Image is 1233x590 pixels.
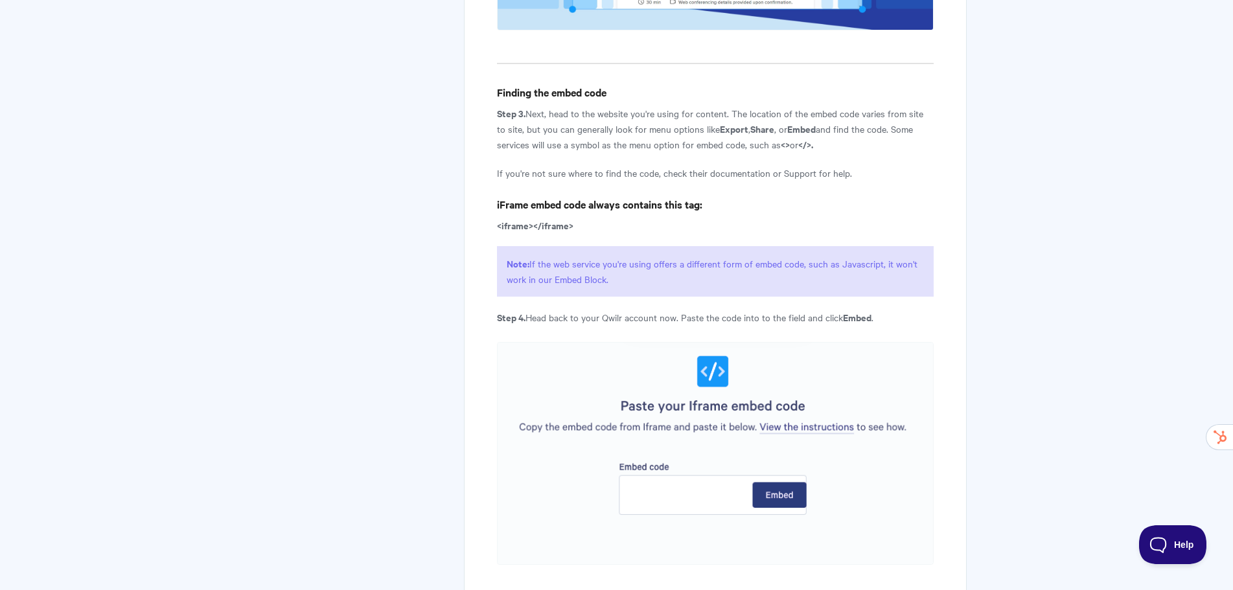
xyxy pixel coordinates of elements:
img: file-CK7tW24EWd.png [497,342,933,565]
iframe: Toggle Customer Support [1139,525,1207,564]
strong: Step 4. [497,310,525,324]
strong: <iframe></iframe> [497,218,573,232]
strong: </>. [798,137,813,151]
p: Head back to your Qwilr account now. Paste the code into to the field and click . [497,310,933,325]
strong: Note: [507,256,529,270]
b: Embed [843,310,871,324]
strong: Step 3. [497,106,525,120]
strong: Embed [787,122,816,135]
p: Next, head to the website you're using for content. The location of the embed code varies from si... [497,106,933,152]
strong: <> [781,137,790,151]
h4: iFrame embed code always contains this tag: [497,196,933,212]
strong: Export [720,122,748,135]
h4: Finding the embed code [497,84,933,100]
p: If the web service you're using offers a different form of embed code, such as Javascript, it won... [497,246,933,297]
strong: Share [750,122,774,135]
p: If you're not sure where to find the code, check their documentation or Support for help. [497,165,933,181]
